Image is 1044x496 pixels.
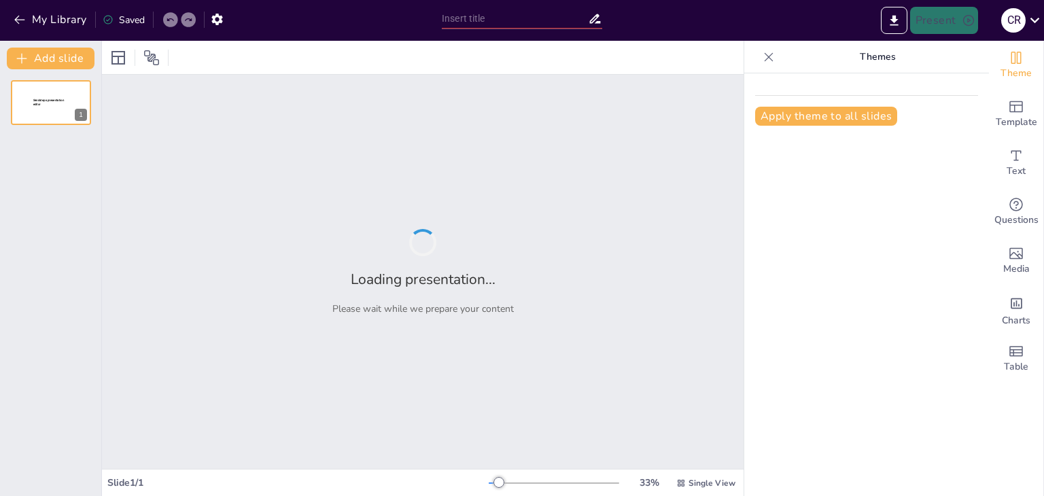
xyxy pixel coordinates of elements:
div: Slide 1 / 1 [107,476,489,489]
h2: Loading presentation... [351,270,495,289]
div: Get real-time input from your audience [989,188,1043,236]
p: Themes [780,41,975,73]
div: Saved [103,14,145,26]
div: Add charts and graphs [989,285,1043,334]
button: Add slide [7,48,94,69]
span: Template [996,115,1037,130]
span: Text [1007,164,1026,179]
button: Apply theme to all slides [755,107,897,126]
span: Charts [1002,313,1030,328]
button: C R [1001,7,1026,34]
span: Single View [689,478,735,489]
button: Export to PowerPoint [881,7,907,34]
span: Media [1003,262,1030,277]
span: Questions [994,213,1039,228]
div: C R [1001,8,1026,33]
div: 1 [11,80,91,125]
span: Theme [1000,66,1032,81]
button: Present [910,7,978,34]
div: 1 [75,109,87,121]
p: Please wait while we prepare your content [332,302,514,315]
button: My Library [10,9,92,31]
div: Change the overall theme [989,41,1043,90]
div: Add ready made slides [989,90,1043,139]
div: Layout [107,47,129,69]
div: Add images, graphics, shapes or video [989,236,1043,285]
div: Add a table [989,334,1043,383]
span: Sendsteps presentation editor [33,99,64,106]
input: Insert title [442,9,588,29]
div: 33 % [633,476,665,489]
span: Table [1004,359,1028,374]
span: Position [143,50,160,66]
div: Add text boxes [989,139,1043,188]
